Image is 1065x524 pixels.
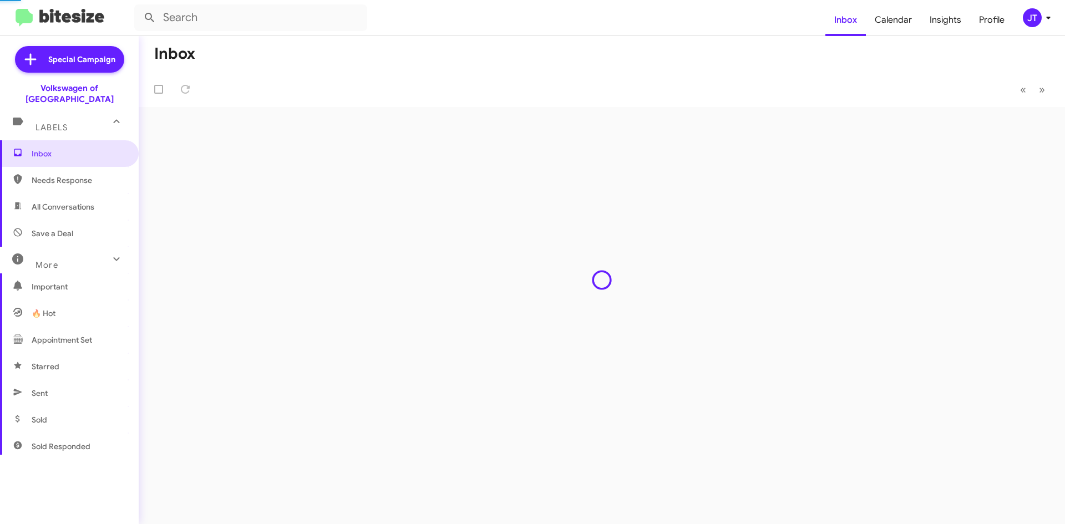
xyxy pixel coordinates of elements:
a: Calendar [866,4,921,36]
button: JT [1013,8,1053,27]
input: Search [134,4,367,31]
button: Previous [1013,78,1033,101]
span: Sent [32,388,48,399]
span: Starred [32,361,59,372]
span: All Conversations [32,201,94,212]
span: » [1039,83,1045,96]
h1: Inbox [154,45,195,63]
span: Sold [32,414,47,425]
span: Special Campaign [48,54,115,65]
a: Special Campaign [15,46,124,73]
span: Sold Responded [32,441,90,452]
span: Labels [35,123,68,133]
span: « [1020,83,1026,96]
a: Insights [921,4,970,36]
span: Important [32,281,126,292]
nav: Page navigation example [1014,78,1052,101]
button: Next [1032,78,1052,101]
span: More [35,260,58,270]
div: JT [1023,8,1042,27]
a: Profile [970,4,1013,36]
a: Inbox [825,4,866,36]
span: Save a Deal [32,228,73,239]
span: Inbox [32,148,126,159]
span: Needs Response [32,175,126,186]
span: Appointment Set [32,334,92,345]
span: 🔥 Hot [32,308,55,319]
